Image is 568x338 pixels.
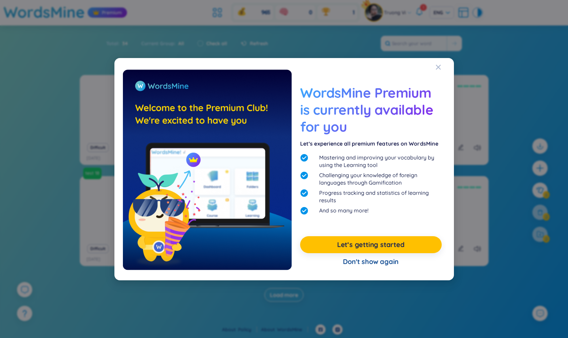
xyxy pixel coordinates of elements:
[319,189,441,204] span: Progress tracking and statistics of learning results
[300,236,441,253] button: Let‘s getting started
[337,240,405,249] a: Let‘s getting started
[319,207,368,214] span: And so many more!
[300,84,441,135] span: WordsMine Premium is currently available for you
[300,140,441,147] div: Let‘s experience all premium features on WordsMine
[300,253,441,270] div: Don't show again
[319,171,441,186] span: Challenging your knowledge of foreign languages through Gamification
[436,58,454,76] button: Close
[319,154,441,169] span: Mastering and improving your vocabulary by using the Learning tool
